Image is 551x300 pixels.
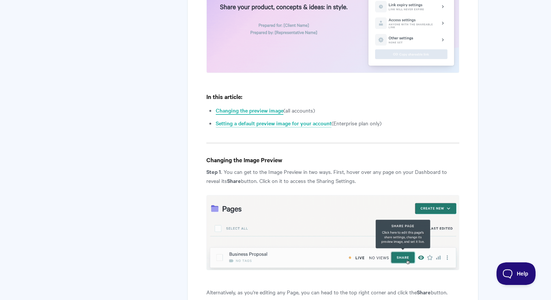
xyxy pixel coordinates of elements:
[206,155,459,164] h4: Changing the Image Preview
[227,177,241,184] strong: Share
[497,262,536,285] iframe: Toggle Customer Support
[216,106,459,115] li: (all accounts)
[206,288,459,297] p: Alternatively, as you're editing any Page, you can head to the top right corner and click the but...
[206,92,242,101] strong: In this article:
[206,167,459,185] p: . You can get to the Image Preview in two ways. First, hover over any page on your Dashboard to r...
[216,119,332,128] a: Setting a default preview image for your account
[206,168,221,175] strong: Step 1
[216,119,459,128] li: (Enterprise plan only)
[417,288,431,296] strong: Share
[216,107,283,115] a: Changing the preview image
